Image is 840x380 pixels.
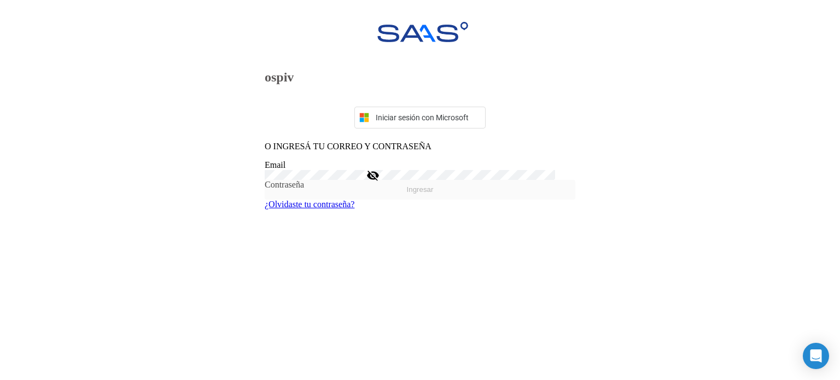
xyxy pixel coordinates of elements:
[265,180,575,200] button: Ingresar
[265,142,575,151] p: O INGRESÁ TU CORREO Y CONTRASEÑA
[354,107,486,128] button: Iniciar sesión con Microsoft
[265,200,354,209] a: ¿Olvidaste tu contraseña?
[407,185,434,194] span: Ingresar
[366,169,380,182] mat-icon: visibility_off
[803,343,829,369] div: Open Intercom Messenger
[374,113,481,122] span: Iniciar sesión con Microsoft
[265,70,575,85] h3: ospiv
